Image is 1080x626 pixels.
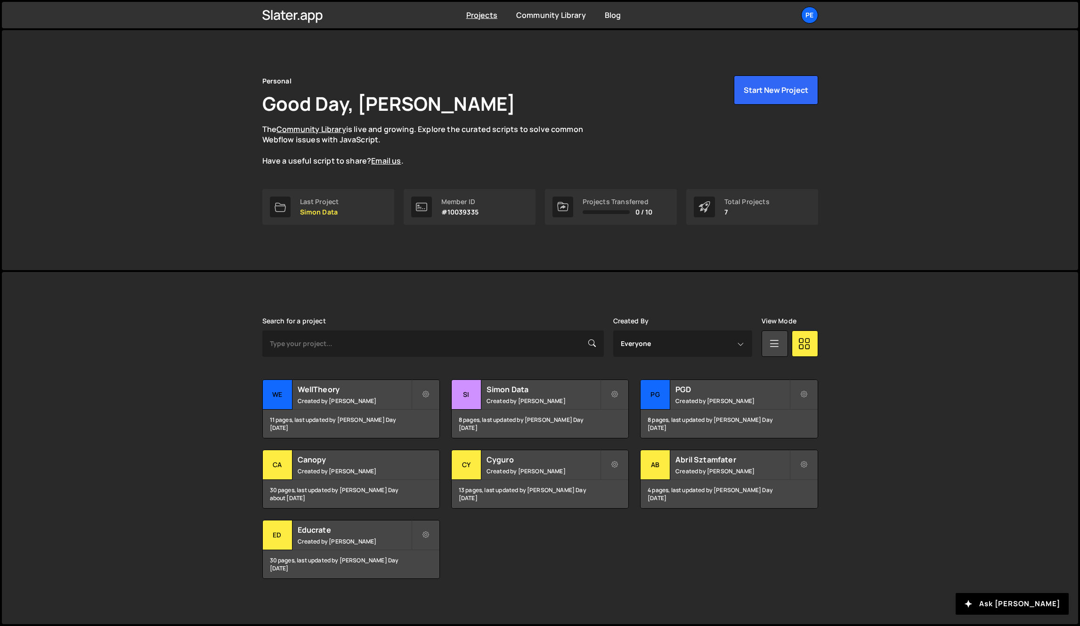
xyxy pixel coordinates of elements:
p: The is live and growing. Explore the curated scripts to solve common Webflow issues with JavaScri... [262,124,601,166]
div: Ca [263,450,292,480]
a: Pe [801,7,818,24]
div: 30 pages, last updated by [PERSON_NAME] Day about [DATE] [263,480,439,508]
div: 4 pages, last updated by [PERSON_NAME] Day [DATE] [641,480,817,508]
a: PG PGD Created by [PERSON_NAME] 8 pages, last updated by [PERSON_NAME] Day [DATE] [640,379,818,438]
a: Community Library [276,124,346,134]
div: 11 pages, last updated by [PERSON_NAME] Day [DATE] [263,410,439,438]
h2: Canopy [298,454,411,465]
p: #10039335 [441,208,479,216]
h2: Abril Sztamfater [675,454,789,465]
a: Last Project Simon Data [262,189,394,225]
div: 13 pages, last updated by [PERSON_NAME] Day [DATE] [452,480,628,508]
a: Blog [605,10,621,20]
label: Created By [613,317,649,325]
a: Cy Cyguro Created by [PERSON_NAME] 13 pages, last updated by [PERSON_NAME] Day [DATE] [451,450,629,509]
div: Member ID [441,198,479,206]
a: We WellTheory Created by [PERSON_NAME] 11 pages, last updated by [PERSON_NAME] Day [DATE] [262,379,440,438]
div: Ed [263,520,292,550]
button: Ask [PERSON_NAME] [956,593,1069,615]
a: Projects [466,10,497,20]
small: Created by [PERSON_NAME] [298,467,411,475]
div: 8 pages, last updated by [PERSON_NAME] Day [DATE] [641,410,817,438]
a: Ca Canopy Created by [PERSON_NAME] 30 pages, last updated by [PERSON_NAME] Day about [DATE] [262,450,440,509]
h1: Good Day, [PERSON_NAME] [262,91,516,116]
div: Personal [262,75,292,87]
h2: WellTheory [298,384,411,395]
div: Si [452,380,481,410]
div: Cy [452,450,481,480]
span: 0 / 10 [635,208,653,216]
a: Ab Abril Sztamfater Created by [PERSON_NAME] 4 pages, last updated by [PERSON_NAME] Day [DATE] [640,450,818,509]
small: Created by [PERSON_NAME] [298,397,411,405]
div: PG [641,380,670,410]
h2: Cyguro [487,454,600,465]
div: Last Project [300,198,339,206]
label: Search for a project [262,317,326,325]
div: 8 pages, last updated by [PERSON_NAME] Day [DATE] [452,410,628,438]
small: Created by [PERSON_NAME] [298,537,411,545]
a: Ed Educrate Created by [PERSON_NAME] 30 pages, last updated by [PERSON_NAME] Day [DATE] [262,520,440,579]
small: Created by [PERSON_NAME] [487,467,600,475]
h2: Educrate [298,525,411,535]
a: Email us [371,156,401,166]
h2: Simon Data [487,384,600,395]
input: Type your project... [262,330,604,357]
h2: PGD [675,384,789,395]
p: Simon Data [300,208,339,216]
small: Created by [PERSON_NAME] [487,397,600,405]
a: Si Simon Data Created by [PERSON_NAME] 8 pages, last updated by [PERSON_NAME] Day [DATE] [451,379,629,438]
small: Created by [PERSON_NAME] [675,397,789,405]
a: Community Library [516,10,586,20]
div: 30 pages, last updated by [PERSON_NAME] Day [DATE] [263,550,439,578]
small: Created by [PERSON_NAME] [675,467,789,475]
div: Ab [641,450,670,480]
div: Projects Transferred [583,198,653,206]
div: We [263,380,292,410]
div: Total Projects [724,198,770,206]
button: Start New Project [734,75,818,105]
label: View Mode [762,317,796,325]
p: 7 [724,208,770,216]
